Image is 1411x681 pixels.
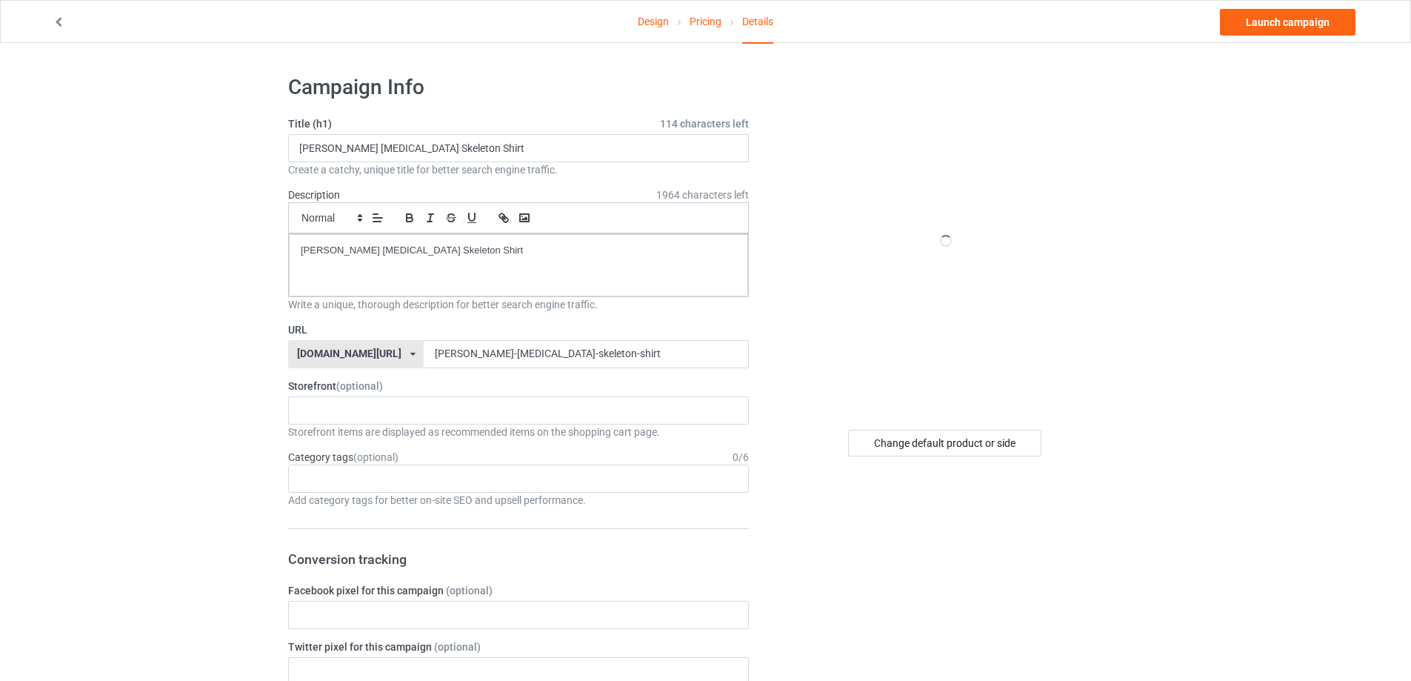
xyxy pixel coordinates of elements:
[690,1,721,42] a: Pricing
[288,116,749,131] label: Title (h1)
[848,430,1041,456] div: Change default product or side
[336,380,383,392] span: (optional)
[288,551,749,568] h3: Conversion tracking
[288,583,749,598] label: Facebook pixel for this campaign
[301,244,736,258] p: [PERSON_NAME] [MEDICAL_DATA] Skeleton Shirt
[638,1,669,42] a: Design
[353,451,398,463] span: (optional)
[446,585,493,597] span: (optional)
[288,493,749,508] div: Add category tags for better on-site SEO and upsell performance.
[656,187,749,202] span: 1964 characters left
[288,640,749,654] label: Twitter pixel for this campaign
[288,74,749,101] h1: Campaign Info
[288,189,340,201] label: Description
[288,322,749,337] label: URL
[288,297,749,312] div: Write a unique, thorough description for better search engine traffic.
[288,425,749,439] div: Storefront items are displayed as recommended items on the shopping cart page.
[288,162,749,177] div: Create a catchy, unique title for better search engine traffic.
[288,450,398,465] label: Category tags
[1220,9,1355,36] a: Launch campaign
[297,348,401,359] div: [DOMAIN_NAME][URL]
[660,116,749,131] span: 114 characters left
[288,379,749,393] label: Storefront
[434,641,481,653] span: (optional)
[742,1,773,44] div: Details
[733,450,749,465] div: 0 / 6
